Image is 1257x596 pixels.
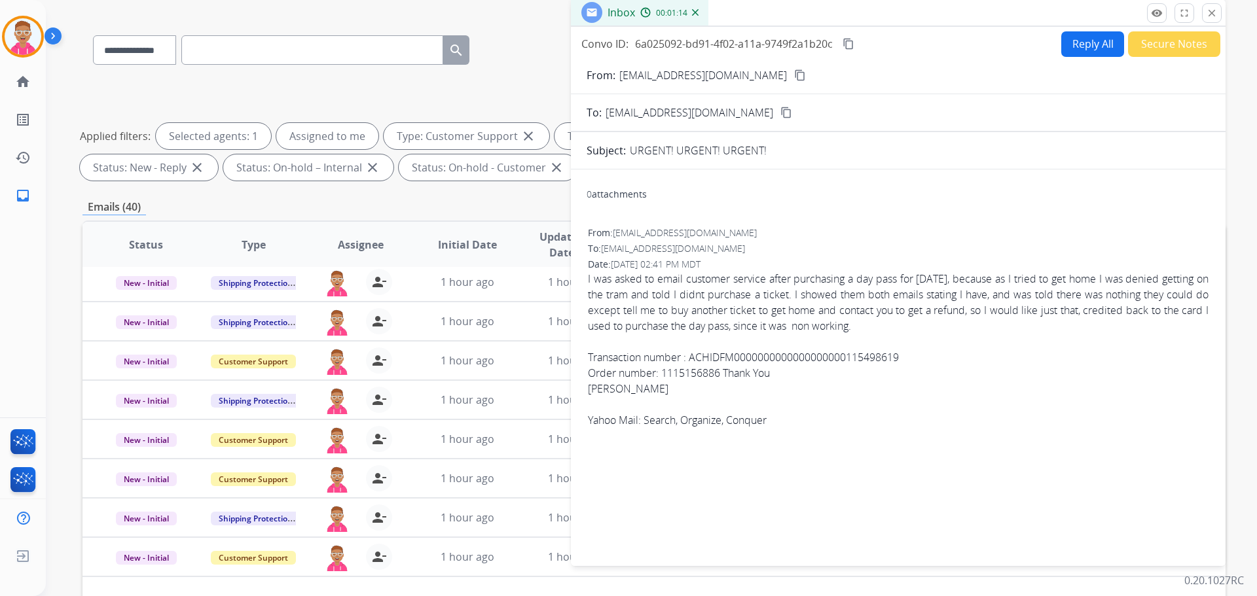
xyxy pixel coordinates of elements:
[619,67,787,83] p: [EMAIL_ADDRESS][DOMAIN_NAME]
[588,413,767,427] a: Yahoo Mail: Search, Organize, Conquer
[588,226,1209,239] div: From:
[384,123,549,149] div: Type: Customer Support
[371,470,387,486] mat-icon: person_remove
[211,276,301,290] span: Shipping Protection
[441,275,494,289] span: 1 hour ago
[635,37,833,51] span: 6a025092-bd91-4f02-a11a-9749f2a1b20c
[80,128,151,144] p: Applied filters:
[441,353,494,368] span: 1 hour ago
[116,472,177,486] span: New - Initial
[156,123,271,149] div: Selected agents: 1
[211,433,296,447] span: Customer Support
[441,510,494,525] span: 1 hour ago
[15,112,31,128] mat-icon: list_alt
[211,394,301,408] span: Shipping Protection
[371,313,387,329] mat-icon: person_remove
[441,471,494,485] span: 1 hour ago
[242,237,266,253] span: Type
[588,242,1209,255] div: To:
[116,551,177,565] span: New - Initial
[587,188,647,201] div: attachments
[116,276,177,290] span: New - Initial
[548,275,602,289] span: 1 hour ago
[608,5,635,20] span: Inbox
[116,355,177,368] span: New - Initial
[1178,7,1190,19] mat-icon: fullscreen
[365,160,380,175] mat-icon: close
[324,269,350,296] img: agent-avatar
[129,237,163,253] span: Status
[441,314,494,328] span: 1 hour ago
[441,393,494,407] span: 1 hour ago
[601,242,745,254] span: [EMAIL_ADDRESS][DOMAIN_NAME]
[116,433,177,447] span: New - Initial
[587,188,592,200] span: 0
[1061,31,1124,57] button: Reply All
[548,471,602,485] span: 1 hour ago
[1184,572,1244,588] p: 0.20.1027RC
[276,123,378,149] div: Assigned to me
[15,188,31,203] mat-icon: inbox
[548,510,602,525] span: 1 hour ago
[116,394,177,408] span: New - Initial
[371,431,387,447] mat-icon: person_remove
[548,314,602,328] span: 1 hour ago
[794,69,806,81] mat-icon: content_copy
[549,160,564,175] mat-icon: close
[532,229,592,260] span: Updated Date
[588,365,1209,396] div: Order number: 1115156886 Thank You
[371,274,387,290] mat-icon: person_remove
[211,512,301,525] span: Shipping Protection
[780,107,792,118] mat-icon: content_copy
[1206,7,1218,19] mat-icon: close
[613,226,757,239] span: [EMAIL_ADDRESS][DOMAIN_NAME]
[441,432,494,446] span: 1 hour ago
[371,549,387,565] mat-icon: person_remove
[588,381,1209,396] div: [PERSON_NAME]
[324,426,350,453] img: agent-avatar
[5,18,41,55] img: avatar
[324,544,350,571] img: agent-avatar
[587,67,615,83] p: From:
[611,258,701,270] span: [DATE] 02:41 PM MDT
[82,199,146,215] p: Emails (40)
[548,393,602,407] span: 1 hour ago
[15,150,31,166] mat-icon: history
[189,160,205,175] mat-icon: close
[324,465,350,493] img: agent-avatar
[223,154,393,181] div: Status: On-hold – Internal
[80,154,218,181] div: Status: New - Reply
[324,308,350,336] img: agent-avatar
[211,315,301,329] span: Shipping Protection
[588,349,1209,428] div: Transaction number : ACHIDFM0000000000000000000115498619
[548,432,602,446] span: 1 hour ago
[588,271,1209,428] span: I was asked to email customer service after purchasing a day pass for [DATE], because as I tried ...
[438,237,497,253] span: Initial Date
[548,353,602,368] span: 1 hour ago
[1128,31,1220,57] button: Secure Notes
[324,387,350,414] img: agent-avatar
[441,550,494,564] span: 1 hour ago
[338,237,384,253] span: Assignee
[581,36,628,52] p: Convo ID:
[656,8,687,18] span: 00:01:14
[116,512,177,525] span: New - Initial
[399,154,577,181] div: Status: On-hold - Customer
[587,143,626,158] p: Subject:
[211,355,296,368] span: Customer Support
[843,38,854,50] mat-icon: content_copy
[606,105,773,120] span: [EMAIL_ADDRESS][DOMAIN_NAME]
[555,123,726,149] div: Type: Shipping Protection
[15,74,31,90] mat-icon: home
[324,504,350,532] img: agent-avatar
[548,550,602,564] span: 1 hour ago
[448,43,464,58] mat-icon: search
[520,128,536,144] mat-icon: close
[630,143,767,158] p: URGENT! URGENT! URGENT!
[371,392,387,408] mat-icon: person_remove
[211,551,296,565] span: Customer Support
[371,353,387,368] mat-icon: person_remove
[116,315,177,329] span: New - Initial
[588,258,1209,271] div: Date:
[1151,7,1163,19] mat-icon: remove_red_eye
